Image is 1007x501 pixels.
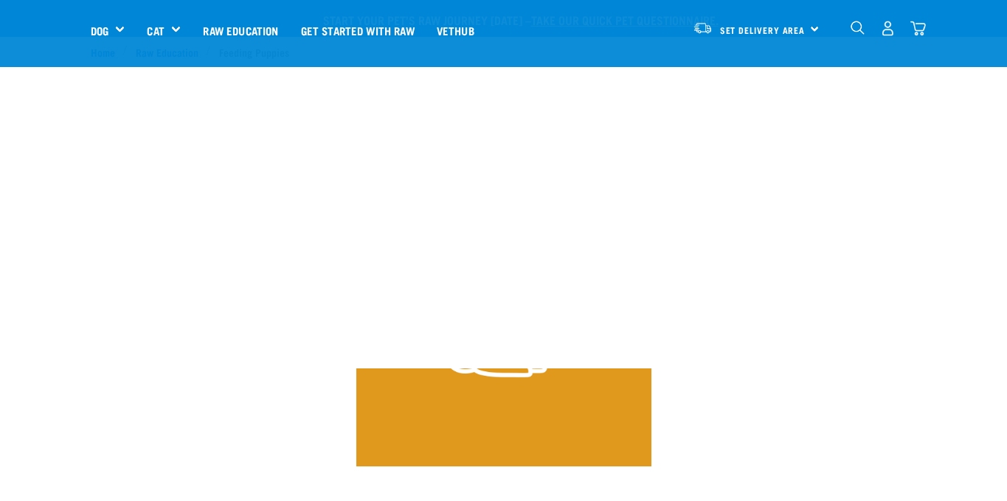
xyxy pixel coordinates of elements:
[693,21,713,35] img: van-moving.png
[192,1,289,60] a: Raw Education
[147,22,164,39] a: Cat
[720,27,806,32] span: Set Delivery Area
[426,1,485,60] a: Vethub
[91,22,108,39] a: Dog
[851,21,865,35] img: home-icon-1@2x.png
[880,21,896,36] img: user.png
[283,74,725,368] img: blank image
[910,21,926,36] img: home-icon@2x.png
[290,1,426,60] a: Get started with Raw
